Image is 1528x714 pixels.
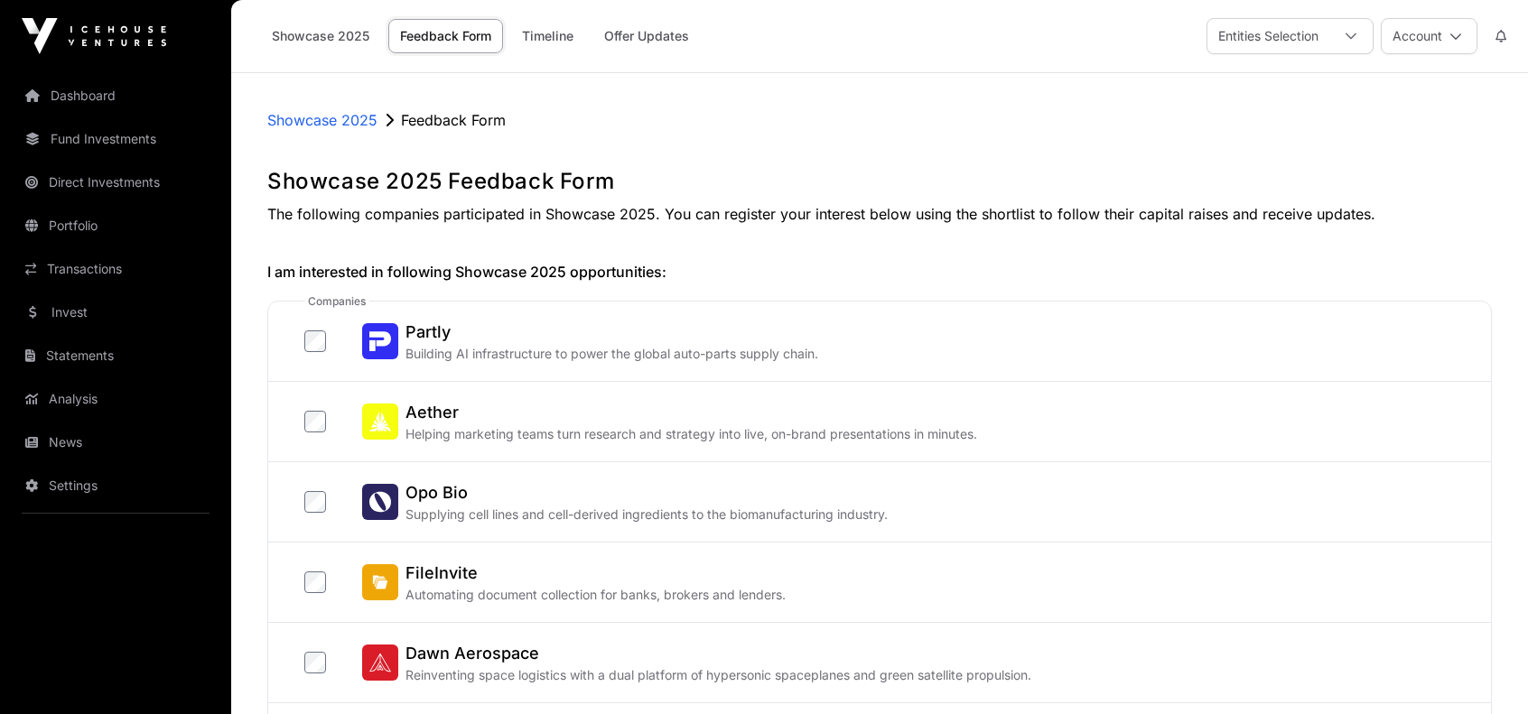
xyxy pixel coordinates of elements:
[362,403,398,440] img: Aether
[267,203,1492,225] p: The following companies participated in Showcase 2025. You can register your interest below using...
[14,466,217,505] a: Settings
[401,109,506,131] p: Feedback Form
[14,119,217,159] a: Fund Investments
[267,109,377,131] a: Showcase 2025
[405,425,977,443] p: Helping marketing teams turn research and strategy into live, on-brand presentations in minutes.
[267,261,1492,283] h2: I am interested in following Showcase 2025 opportunities:
[14,206,217,246] a: Portfolio
[304,294,369,309] span: companies
[267,167,1492,196] h1: Showcase 2025 Feedback Form
[405,561,786,586] h2: FileInvite
[304,571,326,593] input: FileInviteFileInviteAutomating document collection for banks, brokers and lenders.
[260,19,381,53] a: Showcase 2025
[405,641,1031,666] h2: Dawn Aerospace
[1381,18,1477,54] button: Account
[362,484,398,520] img: Opo Bio
[362,564,398,600] img: FileInvite
[14,336,217,376] a: Statements
[14,76,217,116] a: Dashboard
[22,18,166,54] img: Icehouse Ventures Logo
[14,422,217,462] a: News
[14,249,217,289] a: Transactions
[14,379,217,419] a: Analysis
[405,480,888,505] h2: Opo Bio
[304,652,326,673] input: Dawn AerospaceDawn AerospaceReinventing space logistics with a dual platform of hypersonic spacep...
[304,330,326,352] input: PartlyPartlyBuilding AI infrastructure to power the global auto-parts supply chain.
[304,491,326,513] input: Opo BioOpo BioSupplying cell lines and cell-derived ingredients to the biomanufacturing industry.
[405,586,786,604] p: Automating document collection for banks, brokers and lenders.
[388,19,503,53] a: Feedback Form
[14,162,217,202] a: Direct Investments
[362,323,398,359] img: Partly
[304,411,326,432] input: AetherAetherHelping marketing teams turn research and strategy into live, on-brand presentations ...
[592,19,701,53] a: Offer Updates
[405,400,977,425] h2: Aether
[14,292,217,332] a: Invest
[362,644,398,681] img: Dawn Aerospace
[405,666,1031,684] p: Reinventing space logistics with a dual platform of hypersonic spaceplanes and green satellite pr...
[405,505,888,524] p: Supplying cell lines and cell-derived ingredients to the biomanufacturing industry.
[405,345,818,363] p: Building AI infrastructure to power the global auto-parts supply chain.
[510,19,585,53] a: Timeline
[405,320,818,345] h2: Partly
[1207,19,1329,53] div: Entities Selection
